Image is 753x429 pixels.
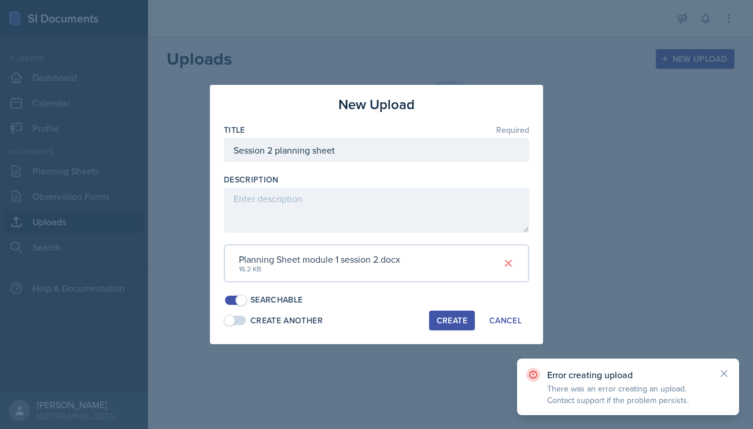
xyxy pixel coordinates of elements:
[547,383,709,406] p: There was an error creating an upload. Contact support if the problem persists.
[489,316,522,325] div: Cancel
[239,252,400,266] div: Planning Sheet module 1 session 2.docx
[547,369,709,380] p: Error creating upload
[250,315,323,327] div: Create Another
[338,94,415,115] h3: New Upload
[239,264,400,274] div: 16.2 KB
[224,124,245,136] label: Title
[250,294,303,306] div: Searchable
[224,138,529,162] input: Enter title
[224,174,279,185] label: Description
[437,316,467,325] div: Create
[429,311,475,330] button: Create
[482,311,529,330] button: Cancel
[496,126,529,134] span: Required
